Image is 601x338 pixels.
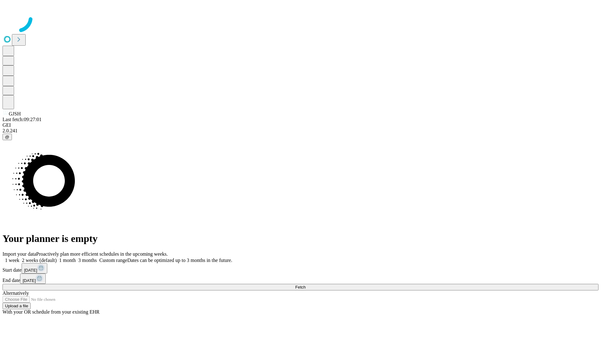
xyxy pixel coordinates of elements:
[9,111,21,116] span: GJSH
[3,290,29,296] span: Alternatively
[3,303,31,309] button: Upload a file
[99,258,127,263] span: Custom range
[3,134,12,140] button: @
[78,258,97,263] span: 3 months
[59,258,76,263] span: 1 month
[3,251,36,257] span: Import your data
[3,128,598,134] div: 2.0.241
[36,251,168,257] span: Proactively plan more efficient schedules in the upcoming weeks.
[295,285,306,289] span: Fetch
[3,117,42,122] span: Last fetch: 09:27:01
[127,258,232,263] span: Dates can be optimized up to 3 months in the future.
[22,258,57,263] span: 2 weeks (default)
[22,263,47,274] button: [DATE]
[3,263,598,274] div: Start date
[3,274,598,284] div: End date
[24,268,37,273] span: [DATE]
[3,284,598,290] button: Fetch
[20,274,46,284] button: [DATE]
[5,258,19,263] span: 1 week
[3,122,598,128] div: GEI
[5,135,9,139] span: @
[23,278,36,283] span: [DATE]
[3,309,100,315] span: With your OR schedule from your existing EHR
[3,233,598,244] h1: Your planner is empty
